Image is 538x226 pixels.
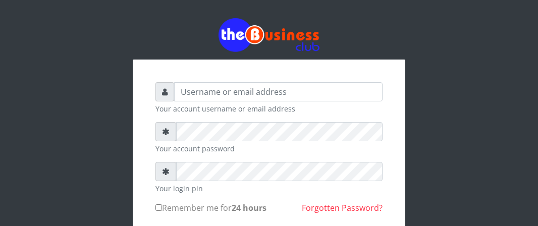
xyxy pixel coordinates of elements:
[155,103,383,114] small: Your account username or email address
[155,143,383,154] small: Your account password
[155,202,266,214] label: Remember me for
[155,183,383,194] small: Your login pin
[174,82,383,101] input: Username or email address
[232,202,266,213] b: 24 hours
[302,202,383,213] a: Forgotten Password?
[155,204,162,211] input: Remember me for24 hours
